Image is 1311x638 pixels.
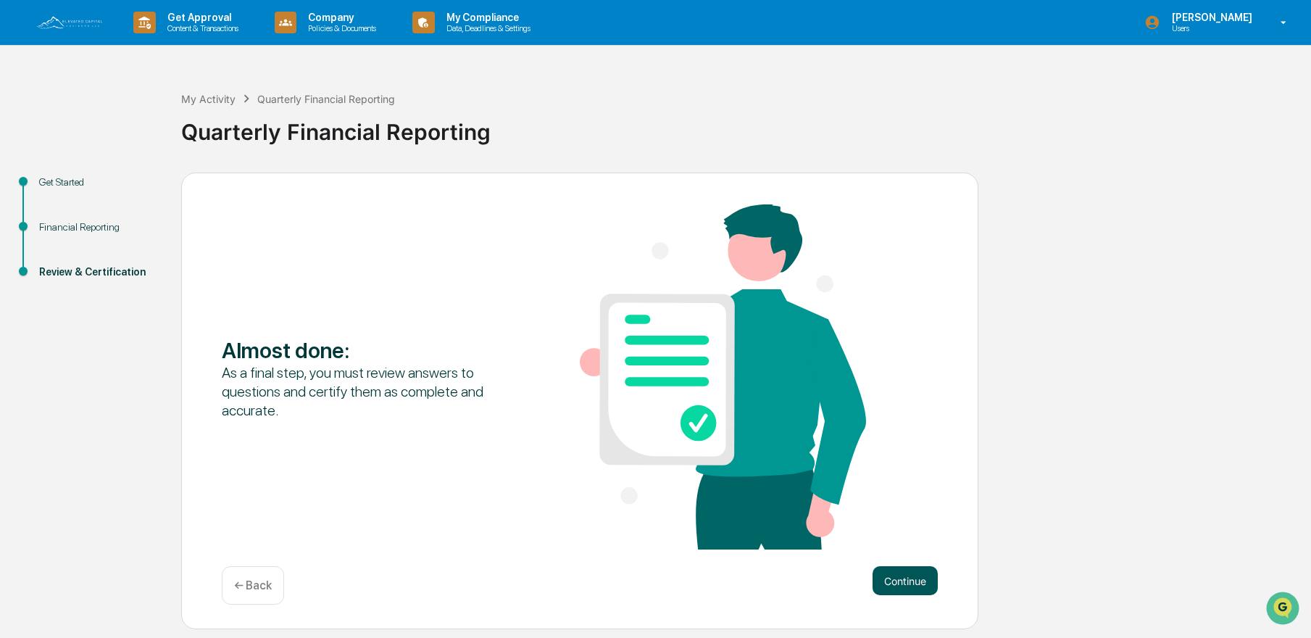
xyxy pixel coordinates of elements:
[39,175,158,190] div: Get Started
[120,183,180,197] span: Attestations
[102,245,175,257] a: Powered byPylon
[156,23,246,33] p: Content & Transactions
[9,204,97,231] a: 🔎Data Lookup
[144,246,175,257] span: Pylon
[14,184,26,196] div: 🖐️
[49,111,238,125] div: Start new chat
[99,177,186,203] a: 🗄️Attestations
[39,265,158,280] div: Review & Certification
[1265,590,1304,629] iframe: Open customer support
[246,115,264,133] button: Start new chat
[29,210,91,225] span: Data Lookup
[435,23,538,33] p: Data, Deadlines & Settings
[29,183,93,197] span: Preclearance
[222,337,508,363] div: Almost done :
[1160,23,1260,33] p: Users
[296,23,383,33] p: Policies & Documents
[14,212,26,223] div: 🔎
[234,579,272,592] p: ← Back
[257,93,395,105] div: Quarterly Financial Reporting
[9,177,99,203] a: 🖐️Preclearance
[49,125,183,137] div: We're available if you need us!
[181,107,1304,145] div: Quarterly Financial Reporting
[296,12,383,23] p: Company
[35,14,104,30] img: logo
[1160,12,1260,23] p: [PERSON_NAME]
[181,93,236,105] div: My Activity
[580,204,866,550] img: Almost done
[14,30,264,54] p: How can we help?
[435,12,538,23] p: My Compliance
[14,111,41,137] img: 1746055101610-c473b297-6a78-478c-a979-82029cc54cd1
[873,566,938,595] button: Continue
[105,184,117,196] div: 🗄️
[222,363,508,420] div: As a final step, you must review answers to questions and certify them as complete and accurate.
[39,220,158,235] div: Financial Reporting
[156,12,246,23] p: Get Approval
